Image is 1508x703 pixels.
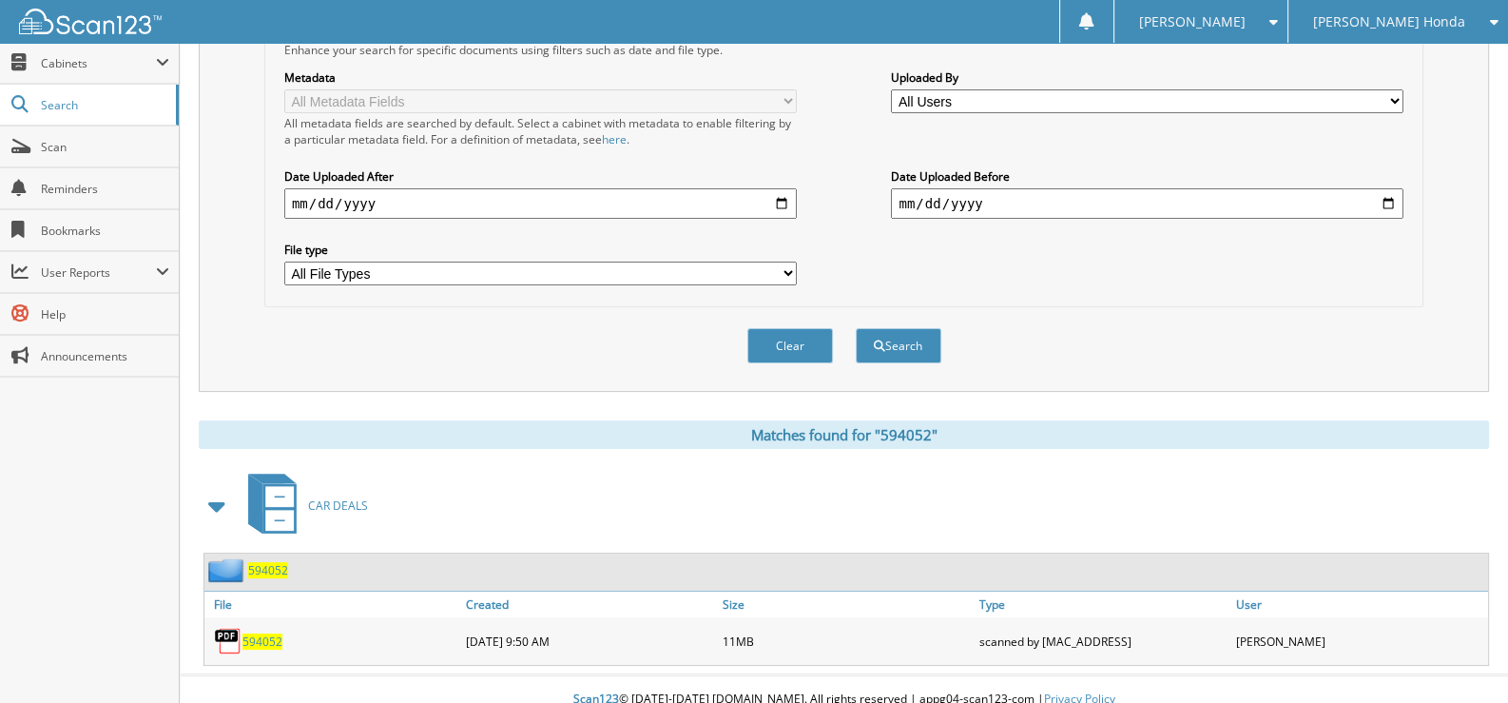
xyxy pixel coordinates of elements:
[41,55,156,71] span: Cabinets
[1231,592,1488,617] a: User
[237,468,368,543] a: CAR DEALS
[1413,612,1508,703] iframe: Chat Widget
[891,69,1403,86] label: Uploaded By
[41,306,169,322] span: Help
[41,264,156,281] span: User Reports
[204,592,461,617] a: File
[41,348,169,364] span: Announcements
[284,188,797,219] input: start
[1231,622,1488,660] div: [PERSON_NAME]
[19,9,162,34] img: scan123-logo-white.svg
[718,592,975,617] a: Size
[41,223,169,239] span: Bookmarks
[856,328,941,363] button: Search
[214,627,242,655] img: PDF.png
[248,562,288,578] a: 594052
[308,498,368,514] span: CAR DEALS
[284,69,797,86] label: Metadata
[975,622,1231,660] div: scanned by [MAC_ADDRESS]
[284,168,797,185] label: Date Uploaded After
[891,188,1403,219] input: end
[461,592,718,617] a: Created
[1313,16,1465,28] span: [PERSON_NAME] Honda
[41,97,166,113] span: Search
[975,592,1231,617] a: Type
[199,420,1489,449] div: Matches found for "594052"
[41,181,169,197] span: Reminders
[41,139,169,155] span: Scan
[1138,16,1245,28] span: [PERSON_NAME]
[275,42,1413,58] div: Enhance your search for specific documents using filters such as date and file type.
[208,558,248,582] img: folder2.png
[891,168,1403,185] label: Date Uploaded Before
[242,634,282,650] a: 594052
[284,115,797,147] div: All metadata fields are searched by default. Select a cabinet with metadata to enable filtering b...
[461,622,718,660] div: [DATE] 9:50 AM
[718,622,975,660] div: 11MB
[747,328,833,363] button: Clear
[602,131,627,147] a: here
[284,242,797,258] label: File type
